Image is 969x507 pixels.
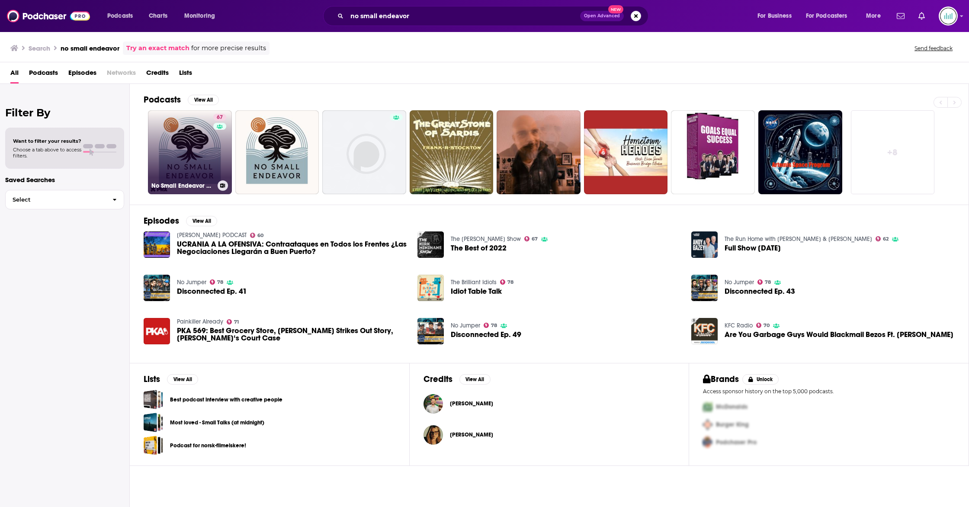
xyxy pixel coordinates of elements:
a: The Run Home with Andy & Gazey [725,235,872,243]
a: The Best of 2022 [451,244,507,252]
a: UCRANIA A LA OFENSIVA: Contraataques en Todos los Frentes ¿Las Negociaciones Llegarán a Buen Puerto? [177,241,407,255]
span: 71 [234,320,239,324]
span: 60 [257,234,263,237]
a: Podcast for norsk-filmelskere! [170,441,246,450]
a: 67 [524,236,538,241]
button: Jakob LewisJakob Lewis [424,390,675,417]
img: User Profile [939,6,958,26]
a: The Kirk Minihane Show [451,235,521,243]
span: For Podcasters [806,10,847,22]
a: Disconnected Ep. 41 [177,288,247,295]
span: [PERSON_NAME] [450,400,493,407]
img: Disconnected Ep. 43 [691,275,718,301]
span: Select [6,197,106,202]
a: 67No Small Endeavor with [PERSON_NAME] [148,110,232,194]
a: No Jumper [725,279,754,286]
span: 62 [883,237,889,241]
a: No Jumper [177,279,206,286]
a: Jakob Lewis [450,400,493,407]
span: New [608,5,624,13]
img: Second Pro Logo [699,416,716,433]
button: Send feedback [912,45,955,52]
h3: No Small Endeavor with [PERSON_NAME] [151,182,214,189]
a: BELLUMARTIS PODCAST [177,231,247,239]
a: Podcasts [29,66,58,83]
div: Search podcasts, credits, & more... [331,6,657,26]
a: Lists [179,66,192,83]
h2: Podcasts [144,94,181,105]
a: Most loved - Small Talks (at midnight) [144,413,163,432]
span: for more precise results [191,43,266,53]
a: Credits [146,66,169,83]
span: 67 [532,237,538,241]
p: Access sponsor history on the top 5,000 podcasts. [703,388,955,395]
button: Leslie ThompsonLeslie Thompson [424,421,675,449]
span: 70 [764,324,770,327]
a: 67 [213,114,226,121]
a: 78 [757,279,771,285]
a: Try an exact match [126,43,189,53]
span: 78 [507,280,513,284]
a: Disconnected Ep. 43 [725,288,795,295]
img: Third Pro Logo [699,433,716,451]
a: Jakob Lewis [424,394,443,414]
h2: Episodes [144,215,179,226]
span: 78 [491,324,497,327]
img: Are You Garbage Guys Would Blackmail Bezos Ft. Jessica Kirson [691,318,718,344]
a: 60 [250,233,264,238]
a: 71 [227,319,239,324]
a: Episodes [68,66,96,83]
img: Disconnected Ep. 41 [144,275,170,301]
img: UCRANIA A LA OFENSIVA: Contraataques en Todos los Frentes ¿Las Negociaciones Llegarán a Buen Puerto? [144,231,170,258]
a: Best podcast interview with creative people [144,390,163,409]
span: Monitoring [184,10,215,22]
a: All [10,66,19,83]
a: PodcastsView All [144,94,219,105]
a: +8 [851,110,935,194]
a: KFC Radio [725,322,753,329]
a: The Brilliant Idiots [451,279,497,286]
span: Are You Garbage Guys Would Blackmail Bezos Ft. [PERSON_NAME] [725,331,953,338]
img: Podchaser - Follow, Share and Rate Podcasts [7,8,90,24]
span: 67 [217,113,223,122]
a: Are You Garbage Guys Would Blackmail Bezos Ft. Jessica Kirson [725,331,953,338]
h2: Lists [144,374,160,385]
a: 70 [756,323,770,328]
img: PKA 569: Best Grocery Store, Woody Strikes Out Story, Kyle‘s Court Case [144,318,170,344]
a: Leslie Thompson [424,425,443,445]
span: PKA 569: Best Grocery Store, [PERSON_NAME] Strikes Out Story, [PERSON_NAME]‘s Court Case [177,327,407,342]
a: Show notifications dropdown [915,9,928,23]
a: ListsView All [144,374,198,385]
span: Open Advanced [584,14,620,18]
a: Idiot Table Talk [417,275,444,301]
a: Podcast for norsk-filmelskere! [144,436,163,455]
a: Disconnected Ep. 49 [451,331,521,338]
span: Want to filter your results? [13,138,81,144]
span: Choose a tab above to access filters. [13,147,81,159]
button: open menu [800,9,860,23]
a: 62 [876,236,889,241]
img: Full Show August 15 [691,231,718,258]
span: [PERSON_NAME] [450,431,493,438]
a: EpisodesView All [144,215,217,226]
a: 78 [484,323,497,328]
a: 78 [210,279,224,285]
a: No Jumper [451,322,480,329]
span: Burger King [716,421,749,428]
h3: Search [29,44,50,52]
h3: no small endeavor [61,44,119,52]
a: Charts [143,9,173,23]
button: View All [167,374,198,385]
